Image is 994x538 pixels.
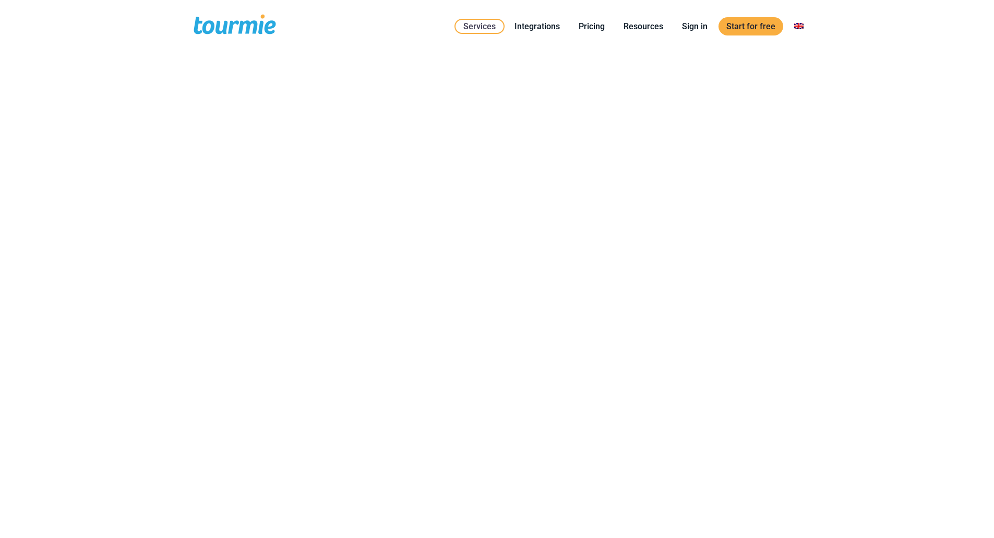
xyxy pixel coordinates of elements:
a: Resources [616,20,671,33]
a: Services [454,19,505,34]
a: Start for free [718,17,783,35]
a: Switch to [786,20,811,33]
a: Integrations [507,20,568,33]
a: Pricing [571,20,613,33]
a: Sign in [674,20,715,33]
